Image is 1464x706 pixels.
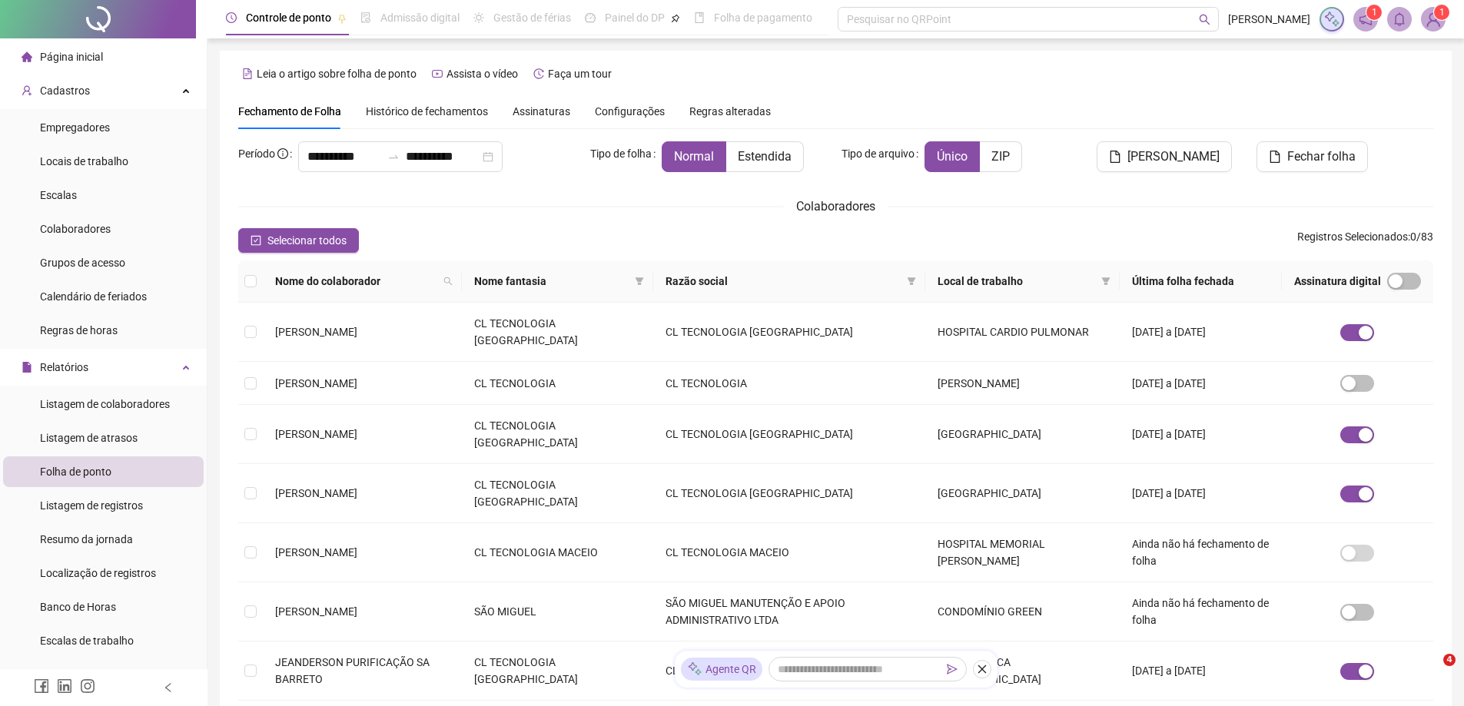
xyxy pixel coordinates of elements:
[22,362,32,373] span: file
[40,567,156,579] span: Localização de registros
[474,273,629,290] span: Nome fantasia
[1228,11,1310,28] span: [PERSON_NAME]
[1098,270,1114,293] span: filter
[432,68,443,79] span: youtube
[653,303,925,362] td: CL TECNOLOGIA [GEOGRAPHIC_DATA]
[275,605,357,618] span: [PERSON_NAME]
[1287,147,1356,166] span: Fechar folha
[447,68,518,80] span: Assista o vídeo
[925,523,1120,582] td: HOSPITAL MEMORIAL [PERSON_NAME]
[251,235,261,246] span: check-square
[1323,11,1340,28] img: sparkle-icon.fc2bf0ac1784a2077858766a79e2daf3.svg
[275,656,430,685] span: JEANDERSON PURIFICAÇÃO SA BARRETO
[738,149,792,164] span: Estendida
[694,12,705,23] span: book
[1372,7,1377,18] span: 1
[925,582,1120,641] td: CONDOMÍNIO GREEN
[337,14,347,23] span: pushpin
[653,405,925,464] td: CL TECNOLOGIA [GEOGRAPHIC_DATA]
[40,398,170,410] span: Listagem de colaboradores
[635,277,644,286] span: filter
[163,682,174,693] span: left
[689,106,771,117] span: Regras alteradas
[1297,230,1408,243] span: Registros Selecionados
[275,273,437,290] span: Nome do colaborador
[275,487,357,499] span: [PERSON_NAME]
[1439,7,1445,18] span: 1
[40,601,116,613] span: Banco de Horas
[1120,464,1282,523] td: [DATE] a [DATE]
[632,270,647,293] span: filter
[267,232,347,249] span: Selecionar todos
[1434,5,1449,20] sup: Atualize o seu contato no menu Meus Dados
[947,664,958,675] span: send
[440,270,456,293] span: search
[1101,277,1110,286] span: filter
[653,641,925,701] td: CL TECNOLOGIA [GEOGRAPHIC_DATA]
[246,12,331,24] span: Controle de ponto
[387,151,400,163] span: to
[462,303,653,362] td: CL TECNOLOGIA [GEOGRAPHIC_DATA]
[977,664,988,675] span: close
[493,12,571,24] span: Gestão de férias
[40,51,103,63] span: Página inicial
[1257,141,1368,172] button: Fechar folha
[925,641,1120,701] td: AREA TECNICA [GEOGRAPHIC_DATA]
[595,106,665,117] span: Configurações
[40,121,110,134] span: Empregadores
[40,635,134,647] span: Escalas de trabalho
[257,68,417,80] span: Leia o artigo sobre folha de ponto
[462,523,653,582] td: CL TECNOLOGIA MACEIO
[462,362,653,405] td: CL TECNOLOGIA
[238,228,359,253] button: Selecionar todos
[40,466,111,478] span: Folha de ponto
[275,377,357,389] span: [PERSON_NAME]
[653,582,925,641] td: SÃO MIGUEL MANUTENÇÃO E APOIO ADMINISTRATIVO LTDA
[585,12,596,23] span: dashboard
[40,189,77,201] span: Escalas
[275,326,357,338] span: [PERSON_NAME]
[666,273,901,290] span: Razão social
[462,464,653,523] td: CL TECNOLOGIA [GEOGRAPHIC_DATA]
[387,151,400,163] span: swap-right
[238,105,341,118] span: Fechamento de Folha
[34,678,49,694] span: facebook
[275,546,357,559] span: [PERSON_NAME]
[1366,5,1382,20] sup: 1
[80,678,95,694] span: instagram
[40,85,90,97] span: Cadastros
[1132,538,1269,567] span: Ainda não há fechamento de folha
[360,12,371,23] span: file-done
[671,14,680,23] span: pushpin
[40,155,128,167] span: Locais de trabalho
[1120,405,1282,464] td: [DATE] a [DATE]
[904,270,919,293] span: filter
[925,464,1120,523] td: [GEOGRAPHIC_DATA]
[238,147,275,160] span: Período
[40,257,125,269] span: Grupos de acesso
[991,149,1010,164] span: ZIP
[842,145,915,162] span: Tipo de arquivo
[1359,12,1373,26] span: notification
[1097,141,1232,172] button: [PERSON_NAME]
[674,149,714,164] span: Normal
[40,499,143,512] span: Listagem de registros
[1412,654,1449,691] iframe: Intercom live chat
[22,85,32,96] span: user-add
[1109,151,1121,163] span: file
[366,105,488,118] span: Histórico de fechamentos
[1127,147,1220,166] span: [PERSON_NAME]
[653,362,925,405] td: CL TECNOLOGIA
[242,68,253,79] span: file-text
[462,641,653,701] td: CL TECNOLOGIA [GEOGRAPHIC_DATA]
[40,668,155,681] span: Relatório de solicitações
[1120,641,1282,701] td: [DATE] a [DATE]
[1393,12,1406,26] span: bell
[57,678,72,694] span: linkedin
[275,428,357,440] span: [PERSON_NAME]
[380,12,460,24] span: Admissão digital
[1199,14,1210,25] span: search
[22,51,32,62] span: home
[40,290,147,303] span: Calendário de feriados
[277,148,288,159] span: info-circle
